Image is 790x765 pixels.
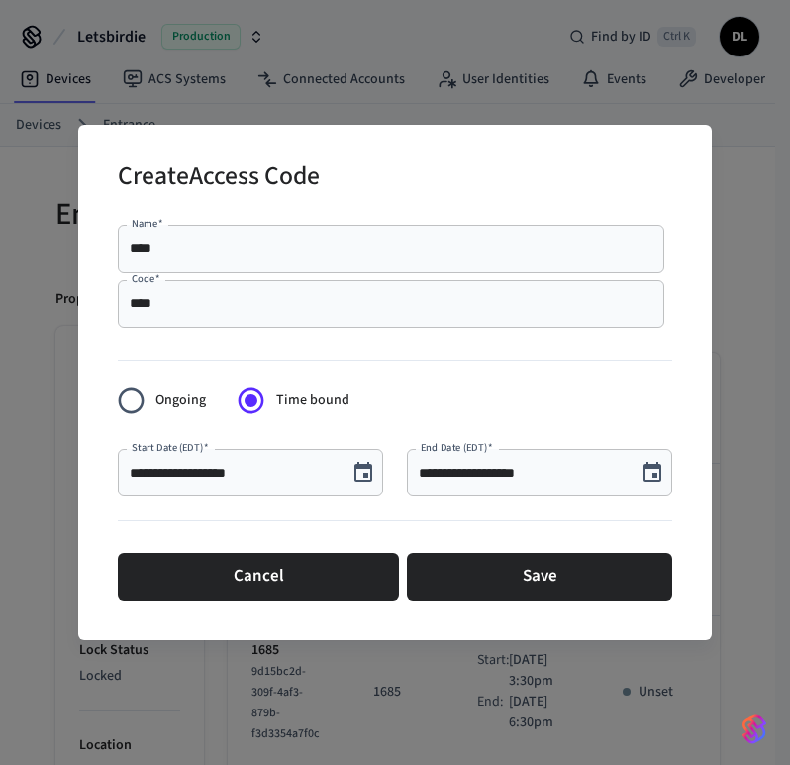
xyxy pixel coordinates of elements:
label: Name [132,216,163,231]
button: Choose date, selected date is Aug 26, 2025 [633,453,672,492]
button: Cancel [118,553,399,601]
label: Code [132,272,160,286]
span: Ongoing [155,390,206,411]
button: Choose date, selected date is Aug 26, 2025 [344,453,383,492]
button: Save [407,553,672,601]
img: SeamLogoGradient.69752ec5.svg [742,713,766,745]
label: Start Date (EDT) [132,440,208,455]
span: Time bound [276,390,349,411]
h2: Create Access Code [118,149,320,209]
label: End Date (EDT) [421,440,492,455]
